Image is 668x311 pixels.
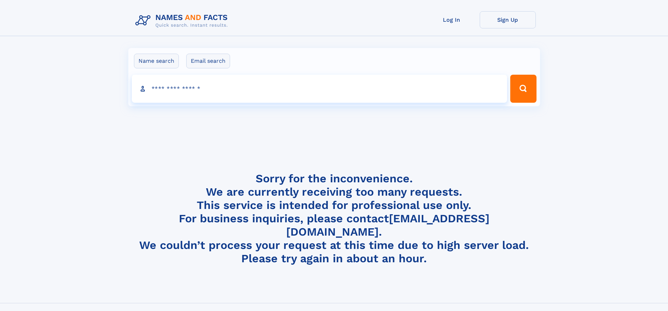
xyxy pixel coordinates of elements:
[186,54,230,68] label: Email search
[424,11,480,28] a: Log In
[286,212,490,238] a: [EMAIL_ADDRESS][DOMAIN_NAME]
[510,75,536,103] button: Search Button
[133,11,234,30] img: Logo Names and Facts
[480,11,536,28] a: Sign Up
[134,54,179,68] label: Name search
[133,172,536,265] h4: Sorry for the inconvenience. We are currently receiving too many requests. This service is intend...
[132,75,507,103] input: search input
